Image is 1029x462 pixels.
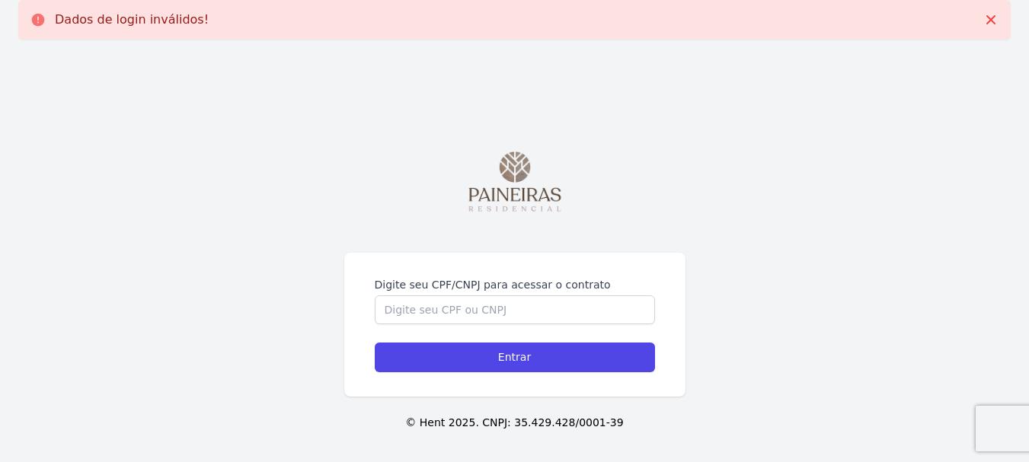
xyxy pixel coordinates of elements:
p: © Hent 2025. CNPJ: 35.429.428/0001-39 [24,415,1005,431]
input: Entrar [375,343,655,372]
input: Digite seu CPF ou CNPJ [375,295,655,324]
label: Digite seu CPF/CNPJ para acessar o contrato [375,277,655,292]
img: Logotipo_Paineiras-Residencial_2.png [431,135,599,229]
p: Dados de login inválidos! [55,12,209,27]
